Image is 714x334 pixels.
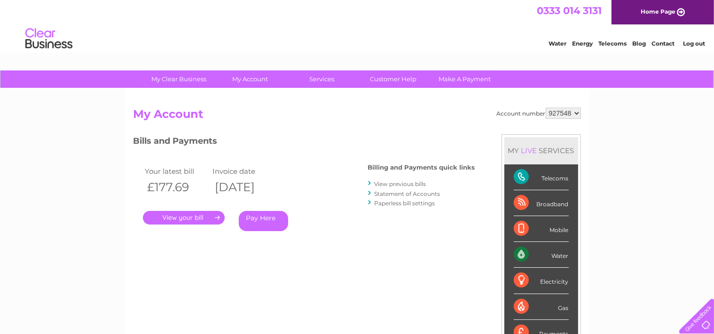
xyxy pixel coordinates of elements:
h3: Bills and Payments [133,134,475,151]
a: Customer Help [354,70,432,88]
div: Mobile [514,216,569,242]
a: Blog [632,40,646,47]
a: . [143,211,225,225]
div: Water [514,242,569,268]
a: View previous bills [375,180,426,187]
div: Gas [514,294,569,320]
h2: My Account [133,108,581,125]
div: Broadband [514,190,569,216]
td: Your latest bill [143,165,211,178]
a: Water [549,40,566,47]
a: Telecoms [598,40,627,47]
div: MY SERVICES [504,137,578,164]
a: Statement of Accounts [375,190,440,197]
a: Services [283,70,361,88]
a: My Account [212,70,289,88]
div: Account number [497,108,581,119]
td: Invoice date [210,165,278,178]
h4: Billing and Payments quick links [368,164,475,171]
div: Electricity [514,268,569,294]
a: Energy [572,40,593,47]
a: Log out [683,40,705,47]
div: Telecoms [514,164,569,190]
img: logo.png [25,24,73,53]
a: My Clear Business [140,70,218,88]
th: £177.69 [143,178,211,197]
a: Pay Here [239,211,288,231]
div: Clear Business is a trading name of Verastar Limited (registered in [GEOGRAPHIC_DATA] No. 3667643... [135,5,580,46]
div: LIVE [519,146,539,155]
a: Contact [651,40,675,47]
th: [DATE] [210,178,278,197]
a: Paperless bill settings [375,200,435,207]
a: 0333 014 3131 [537,5,602,16]
a: Make A Payment [426,70,503,88]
